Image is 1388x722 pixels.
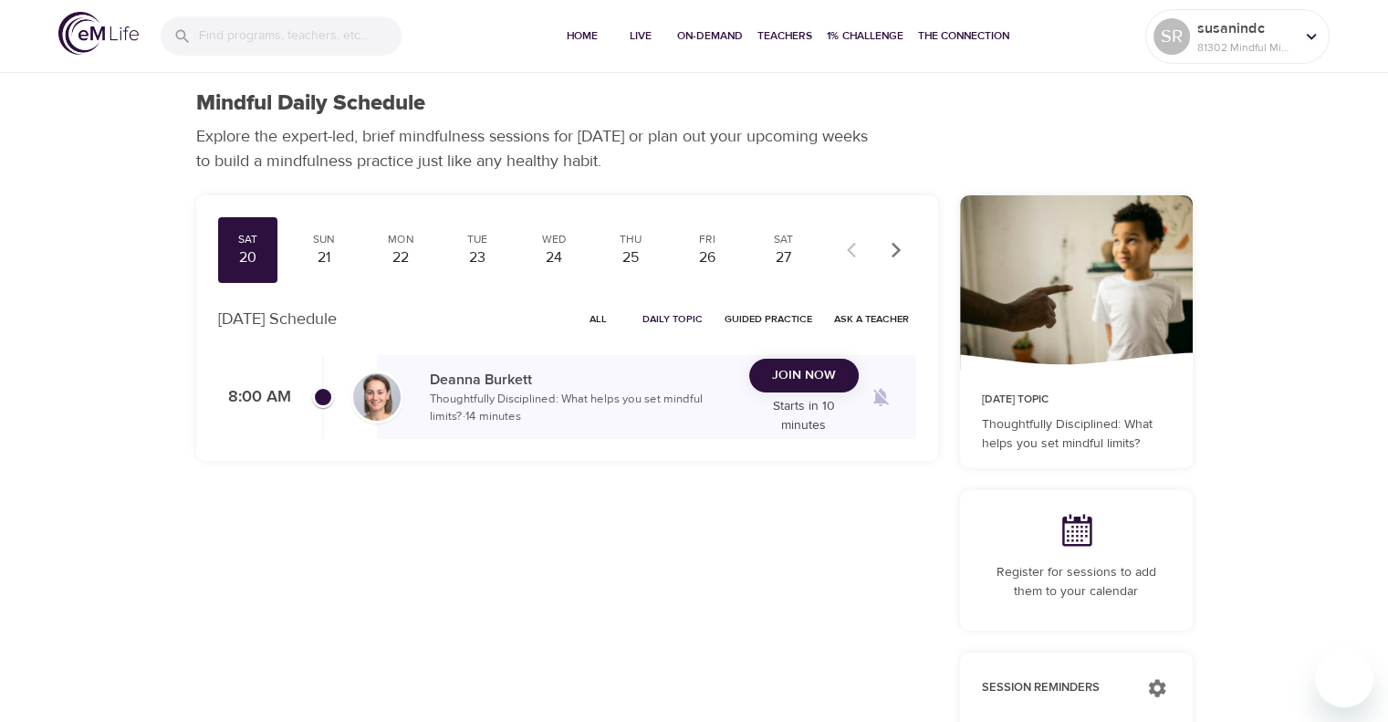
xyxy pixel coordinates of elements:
p: Session Reminders [982,679,1129,697]
span: The Connection [918,26,1009,46]
button: Daily Topic [635,305,710,333]
button: Guided Practice [717,305,819,333]
span: Live [619,26,663,46]
iframe: Button to launch messaging window [1315,649,1373,707]
button: Join Now [749,359,859,392]
div: Sun [301,232,347,247]
h1: Mindful Daily Schedule [196,90,425,117]
span: Guided Practice [725,310,812,328]
span: Daily Topic [642,310,703,328]
div: 21 [301,247,347,268]
div: Sat [761,232,807,247]
div: 27 [761,247,807,268]
span: Join Now [772,364,836,387]
p: Register for sessions to add them to your calendar [982,563,1171,602]
span: On-Demand [677,26,743,46]
div: 20 [225,247,271,268]
p: [DATE] Topic [982,392,1171,408]
img: logo [58,12,139,55]
p: Thoughtfully Disciplined: What helps you set mindful limits? [982,415,1171,454]
div: Tue [454,232,500,247]
div: 26 [684,247,730,268]
p: Starts in 10 minutes [749,397,859,435]
div: 25 [608,247,653,268]
p: [DATE] Schedule [218,307,337,331]
p: Deanna Burkett [430,369,735,391]
div: Thu [608,232,653,247]
div: Wed [531,232,577,247]
button: Ask a Teacher [827,305,916,333]
div: Sat [225,232,271,247]
p: Thoughtfully Disciplined: What helps you set mindful limits? · 14 minutes [430,391,735,426]
div: 22 [378,247,423,268]
span: 1% Challenge [827,26,903,46]
div: SR [1153,18,1190,55]
span: Teachers [757,26,812,46]
input: Find programs, teachers, etc... [199,16,402,56]
p: Explore the expert-led, brief mindfulness sessions for [DATE] or plan out your upcoming weeks to ... [196,124,881,173]
span: All [577,310,621,328]
img: Deanna_Burkett-min.jpg [353,373,401,421]
p: 8:00 AM [218,385,291,410]
div: 24 [531,247,577,268]
p: 81302 Mindful Minutes [1197,39,1294,56]
div: Fri [684,232,730,247]
span: Remind me when a class goes live every Saturday at 8:00 AM [859,375,903,419]
span: Home [560,26,604,46]
div: Mon [378,232,423,247]
p: susanindc [1197,17,1294,39]
span: Ask a Teacher [834,310,909,328]
button: All [569,305,628,333]
div: 23 [454,247,500,268]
